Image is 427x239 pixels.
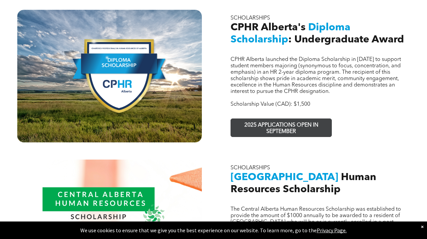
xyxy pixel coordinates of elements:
span: Human Resources Scholarship [231,172,376,195]
div: Dismiss notification [421,223,424,230]
span: The Central Alberta Human Resources Scholarship was established to provide the amount of $1000 an... [231,207,401,231]
span: 2025 APPLICATIONS OPEN IN SEPTEMBER [232,119,330,138]
span: SCHOLARSHIPS [231,165,270,171]
span: CPHR Alberta launched the Diploma Scholarship in [DATE] to support student members majoring (syno... [231,57,401,94]
a: Privacy Page. [317,227,347,234]
span: [GEOGRAPHIC_DATA] [231,172,338,182]
span: SCHOLARSHIPS [231,15,270,21]
span: Scholarship Value (CAD): $1,500 [231,102,310,107]
span: : Undergraduate Award [288,35,404,45]
a: 2025 APPLICATIONS OPEN IN SEPTEMBER [231,118,332,137]
span: CPHR Alberta's [231,23,305,33]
